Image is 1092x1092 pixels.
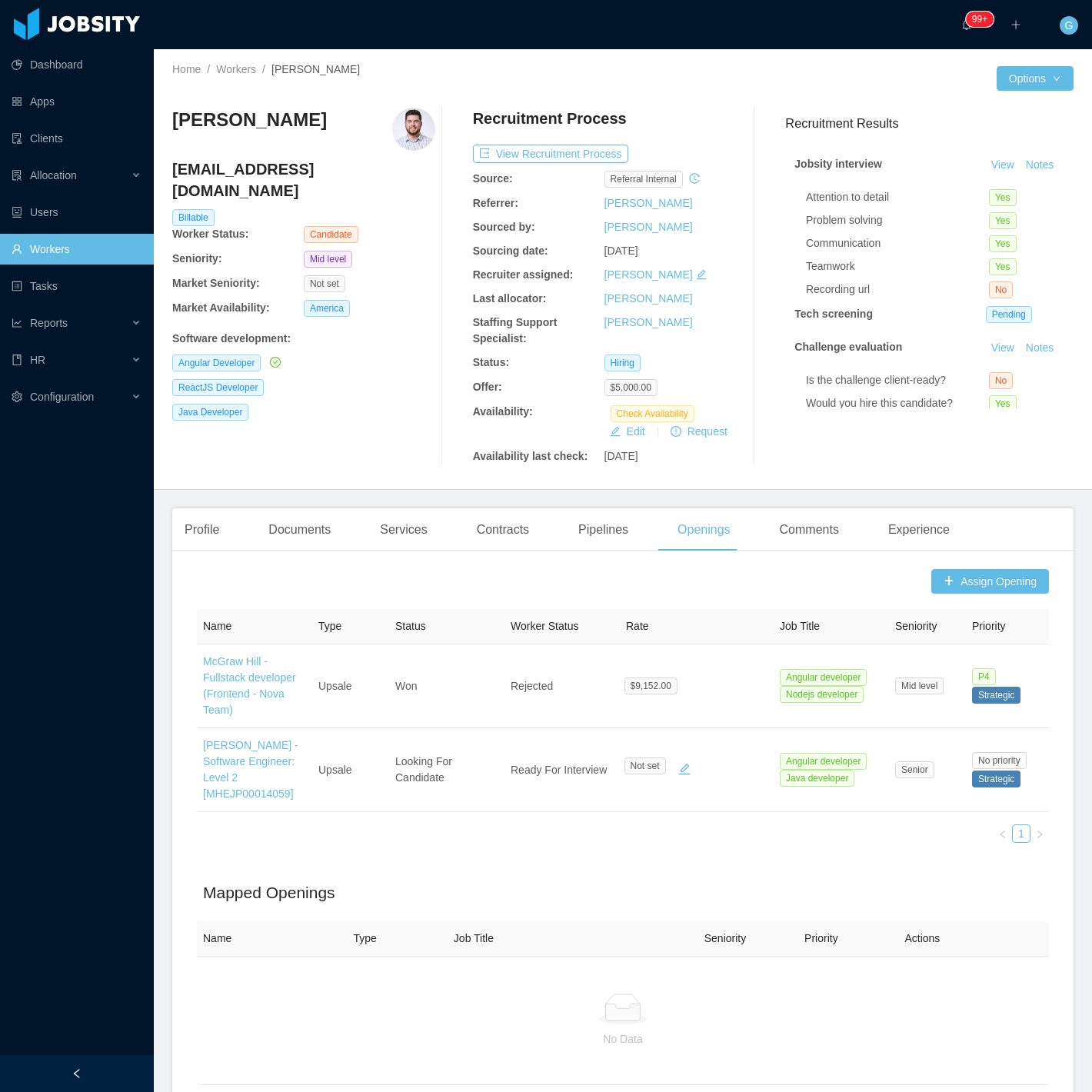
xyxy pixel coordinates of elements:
i: icon: book [12,355,22,365]
span: Angular developer [780,669,867,686]
span: Seniority [895,620,937,632]
a: icon: userWorkers [12,234,141,265]
b: Staffing Support Specialist: [473,316,558,345]
b: Sourced by: [473,221,535,233]
b: Sourcing date: [473,245,548,257]
i: icon: edit [696,269,707,280]
span: Java Developer [172,404,248,421]
a: icon: profileTasks [12,271,141,301]
b: Software development : [172,332,291,345]
button: Notes [1020,156,1060,175]
h3: Recruitment Results [785,114,1074,133]
i: icon: right [1035,830,1044,839]
i: icon: solution [12,170,22,181]
div: Contracts [464,508,541,551]
span: Status [395,620,426,632]
h4: [EMAIL_ADDRESS][DOMAIN_NAME] [172,158,435,201]
b: Availability last check: [473,450,588,462]
span: G [1065,16,1074,35]
div: Openings [665,508,743,551]
b: Recruiter assigned: [473,268,574,281]
a: View [986,158,1020,171]
span: Priority [804,932,838,944]
td: Upsale [312,728,389,812]
span: Priority [972,620,1006,632]
span: [DATE] [604,245,638,257]
span: Referral internal [604,171,683,188]
span: / [262,63,265,75]
span: America [304,300,350,317]
div: Experience [876,508,962,551]
span: Strategic [972,771,1020,787]
i: icon: history [689,173,700,184]
span: Job Title [454,932,494,944]
span: Not set [304,275,345,292]
a: McGraw Hill - Fullstack developer (Frontend - Nova Team) [203,655,296,716]
span: Type [318,620,341,632]
a: Workers [216,63,256,75]
li: 1 [1012,824,1030,843]
span: Won [395,680,418,692]
i: icon: line-chart [12,318,22,328]
span: Name [203,932,231,944]
div: Pipelines [566,508,641,551]
span: Yes [989,235,1017,252]
a: [PERSON_NAME] [604,316,693,328]
span: Configuration [30,391,94,403]
button: icon: editEdit [604,422,651,441]
span: Candidate [304,226,358,243]
h2: Mapped Openings [203,881,1043,905]
span: HR [30,354,45,366]
strong: Challenge evaluation [794,341,902,353]
b: Availability: [473,405,533,418]
strong: Tech screening [794,308,873,320]
a: [PERSON_NAME] - Software Engineer: Level 2 [MHEJP00014059] [203,739,298,800]
span: ReactJS Developer [172,379,264,396]
div: Would you hire this candidate? [806,395,989,411]
i: icon: check-circle [270,357,281,368]
i: icon: plus [1010,19,1021,30]
strong: Jobsity interview [794,158,882,170]
div: Teamwork [806,258,989,275]
span: Rate [626,620,649,632]
td: Upsale [312,644,389,728]
span: Type [354,932,377,944]
span: Mid level [304,251,352,268]
div: Services [368,508,439,551]
span: No [989,281,1013,298]
span: Strategic [972,687,1020,704]
a: icon: appstoreApps [12,86,141,117]
b: Worker Status: [172,228,248,240]
span: Angular Developer [172,355,261,371]
a: [PERSON_NAME] [604,292,693,305]
i: icon: bell [961,19,972,30]
a: Home [172,63,201,75]
span: Job Title [780,620,820,632]
span: Reports [30,317,68,329]
a: icon: pie-chartDashboard [12,49,141,80]
span: Pending [986,306,1032,323]
div: Recording url [806,281,989,298]
span: Java developer [780,770,854,787]
span: Worker Status [511,620,578,632]
span: Hiring [604,355,641,371]
span: Nodejs developer [780,686,864,703]
a: icon: auditClients [12,123,141,154]
b: Market Seniority: [172,277,260,289]
span: Not set [624,757,666,774]
span: Mid level [895,678,944,694]
span: Seniority [704,932,746,944]
h3: [PERSON_NAME] [172,108,327,132]
span: Yes [989,395,1017,412]
a: [PERSON_NAME] [604,268,693,281]
span: $5,000.00 [604,379,658,396]
div: Problem solving [806,212,989,228]
button: Notes [1020,339,1060,358]
a: 1 [1013,825,1030,842]
span: Actions [904,932,940,944]
div: Documents [256,508,343,551]
a: icon: check-circle [267,356,281,368]
span: Looking For Candidate [395,755,452,784]
span: Senior [895,761,934,778]
b: Last allocator: [473,292,547,305]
